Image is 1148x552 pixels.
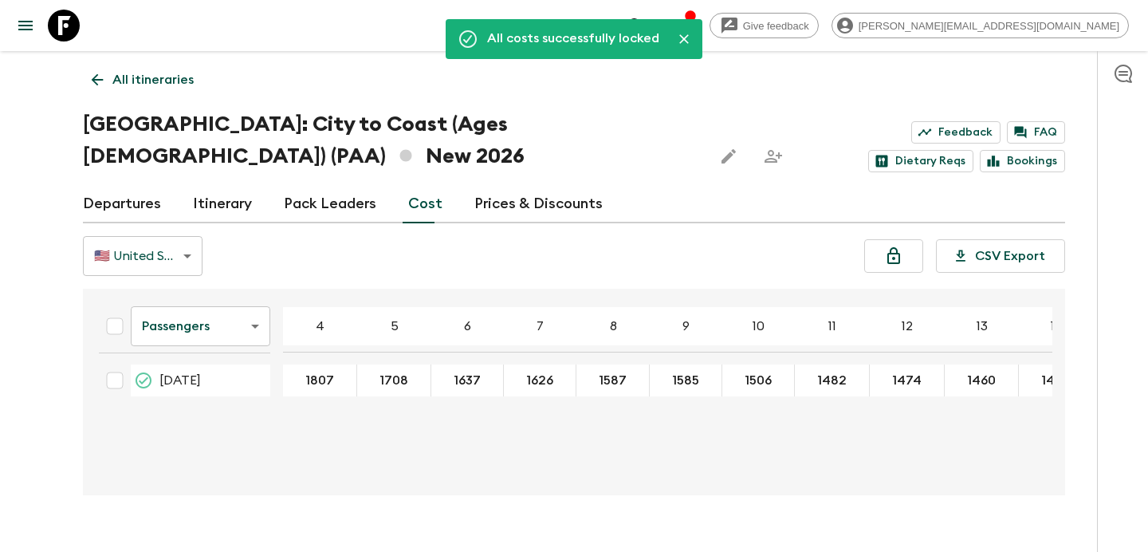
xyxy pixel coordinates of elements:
div: 28 Dec 2026; 6 [431,365,504,396]
div: 28 Dec 2026; 9 [650,365,722,396]
div: 28 Dec 2026; 8 [576,365,650,396]
div: 28 Dec 2026; 4 [283,365,357,396]
p: 8 [610,317,617,336]
div: 28 Dec 2026; 5 [357,365,431,396]
div: Passengers [131,304,270,349]
a: Pack Leaders [284,185,376,223]
div: 28 Dec 2026; 13 [945,365,1019,396]
a: Dietary Reqs [868,150,973,172]
a: Give feedback [710,13,819,38]
button: 1506 [725,365,791,396]
button: 1585 [653,365,718,396]
div: 28 Dec 2026; 12 [870,365,945,396]
p: 7 [537,317,544,336]
p: 5 [391,317,399,336]
button: 1637 [434,365,500,396]
div: 28 Dec 2026; 10 [722,365,795,396]
a: FAQ [1007,121,1065,144]
p: 14 [1051,317,1063,336]
a: Feedback [911,121,1001,144]
div: 28 Dec 2026; 14 [1019,365,1095,396]
a: All itineraries [83,64,202,96]
div: All costs successfully locked [487,24,659,54]
a: Cost [408,185,442,223]
svg: Guaranteed [134,371,153,390]
div: [PERSON_NAME][EMAIL_ADDRESS][DOMAIN_NAME] [832,13,1129,38]
button: Close [672,27,696,51]
button: 1460 [948,365,1015,396]
div: Select all [99,310,131,342]
button: 1482 [798,365,866,396]
p: 4 [316,317,324,336]
div: 🇺🇸 United States Dollar (USD) [83,234,202,278]
button: Unlock costs [864,239,923,273]
button: 1708 [360,365,427,396]
p: 6 [464,317,471,336]
button: 1626 [507,365,572,396]
p: 13 [977,317,988,336]
a: Departures [83,185,161,223]
p: 10 [753,317,765,336]
button: 1587 [580,365,646,396]
span: [PERSON_NAME][EMAIL_ADDRESS][DOMAIN_NAME] [850,20,1128,32]
div: 28 Dec 2026; 11 [795,365,870,396]
p: 9 [682,317,690,336]
span: [DATE] [159,371,201,390]
a: Itinerary [193,185,252,223]
span: Give feedback [734,20,818,32]
p: 12 [902,317,913,336]
h1: [GEOGRAPHIC_DATA]: City to Coast (Ages [DEMOGRAPHIC_DATA]) (PAA) New 2026 [83,108,700,172]
button: Edit this itinerary [713,140,745,172]
p: 11 [828,317,836,336]
button: CSV Export [936,239,1065,273]
button: menu [10,10,41,41]
button: 1807 [286,365,353,396]
a: Prices & Discounts [474,185,603,223]
button: 1474 [873,365,941,396]
a: Bookings [980,150,1065,172]
span: Share this itinerary [757,140,789,172]
button: 1448 [1022,365,1091,396]
div: 28 Dec 2026; 7 [504,365,576,396]
p: All itineraries [112,70,194,89]
button: search adventures [620,10,652,41]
